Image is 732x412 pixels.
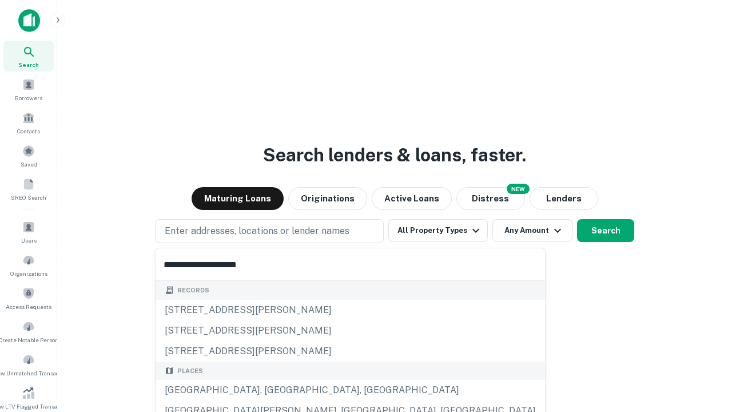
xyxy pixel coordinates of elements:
[3,349,54,380] a: Review Unmatched Transactions
[530,187,598,210] button: Lenders
[165,224,349,238] p: Enter addresses, locations or lender names
[577,219,634,242] button: Search
[3,107,54,138] a: Contacts
[3,173,54,204] a: SREO Search
[288,187,367,210] button: Originations
[17,126,40,136] span: Contacts
[372,187,452,210] button: Active Loans
[155,219,384,243] button: Enter addresses, locations or lender names
[507,184,530,194] div: NEW
[456,187,525,210] button: Search distressed loans with lien and other non-mortgage details.
[156,320,545,341] div: [STREET_ADDRESS][PERSON_NAME]
[11,193,46,202] span: SREO Search
[263,141,526,169] h3: Search lenders & loans, faster.
[3,74,54,105] a: Borrowers
[192,187,284,210] button: Maturing Loans
[3,316,54,347] a: Create Notable Person
[10,269,47,278] span: Organizations
[3,249,54,280] a: Organizations
[21,160,37,169] span: Saved
[156,380,545,401] div: [GEOGRAPHIC_DATA], [GEOGRAPHIC_DATA], [GEOGRAPHIC_DATA]
[21,236,37,245] span: Users
[177,366,203,376] span: Places
[156,341,545,362] div: [STREET_ADDRESS][PERSON_NAME]
[177,286,209,295] span: Records
[3,216,54,247] a: Users
[3,41,54,72] a: Search
[156,300,545,320] div: [STREET_ADDRESS][PERSON_NAME]
[3,283,54,314] a: Access Requests
[15,93,42,102] span: Borrowers
[18,9,40,32] img: capitalize-icon.png
[675,320,732,375] iframe: Chat Widget
[3,140,54,171] a: Saved
[6,302,51,311] span: Access Requests
[388,219,488,242] button: All Property Types
[18,60,39,69] span: Search
[492,219,572,242] button: Any Amount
